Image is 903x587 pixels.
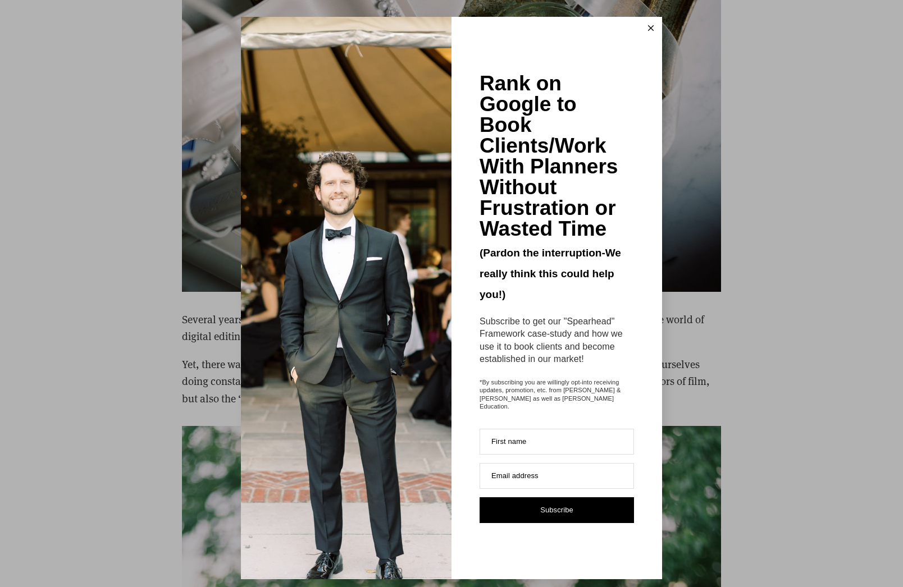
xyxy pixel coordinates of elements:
span: (Pardon the interruption-We really think this could help you!) [480,247,621,300]
button: Subscribe [480,497,634,523]
span: Subscribe [540,506,573,514]
span: *By subscribing you are willingly opt-into receiving updates, promotion, etc. from [PERSON_NAME] ... [480,378,634,410]
div: Subscribe to get our "Spearhead" Framework case-study and how we use it to book clients and becom... [480,315,634,366]
div: Rank on Google to Book Clients/Work With Planners Without Frustration or Wasted Time [480,73,634,239]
